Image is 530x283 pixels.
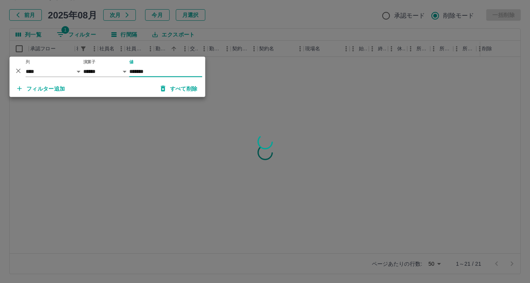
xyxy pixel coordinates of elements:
label: 演算子 [83,59,96,65]
label: 値 [129,59,134,65]
button: フィルター追加 [11,82,71,96]
button: 削除 [13,65,24,76]
label: 列 [26,59,30,65]
button: すべて削除 [155,82,204,96]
